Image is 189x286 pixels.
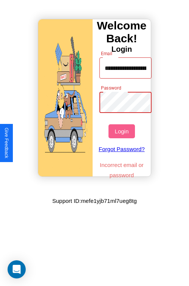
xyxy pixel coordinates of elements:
div: Open Intercom Messenger [8,260,26,278]
h3: Welcome Back! [93,19,151,45]
div: Give Feedback [4,128,9,158]
label: Email [101,50,113,57]
p: Support ID: mefe1yjb71ml7ueg8tg [52,196,136,206]
p: Incorrect email or password [96,160,148,180]
h4: Login [93,45,151,54]
label: Password [101,85,121,91]
a: Forgot Password? [96,138,148,160]
img: gif [38,19,93,176]
button: Login [108,124,135,138]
